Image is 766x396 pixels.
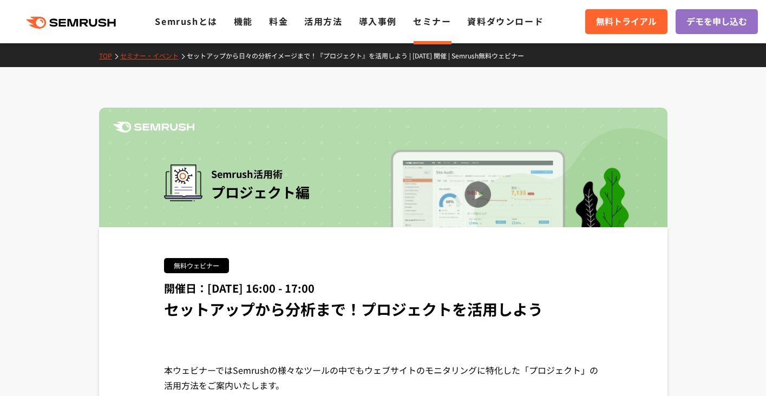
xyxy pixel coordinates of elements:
span: デモを申し込む [686,15,747,29]
a: デモを申し込む [676,9,758,34]
a: 資料ダウンロード [467,15,544,28]
span: 無料トライアル [596,15,657,29]
div: 無料ウェビナー [164,258,229,273]
iframe: X Post Button [164,332,206,343]
a: 料金 [269,15,288,28]
span: プロジェクト編 [211,182,310,202]
a: TOP [99,51,120,60]
a: Semrushとは [155,15,217,28]
a: 無料トライアル [585,9,667,34]
a: セットアップから日々の分析イメージまで！『プロジェクト』を活用しよう | [DATE] 開催 | Semrush無料ウェビナー [187,51,532,60]
img: Semrush [113,122,194,133]
a: 機能 [234,15,253,28]
a: セミナー・イベント [120,51,187,60]
a: セミナー [413,15,451,28]
span: セットアップから分析まで！プロジェクトを活用しよう [164,298,543,320]
span: Semrush活用術 [211,164,310,183]
a: 導入事例 [359,15,397,28]
span: 開催日：[DATE] 16:00 - 17:00 [164,280,315,296]
a: 活用方法 [304,15,342,28]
